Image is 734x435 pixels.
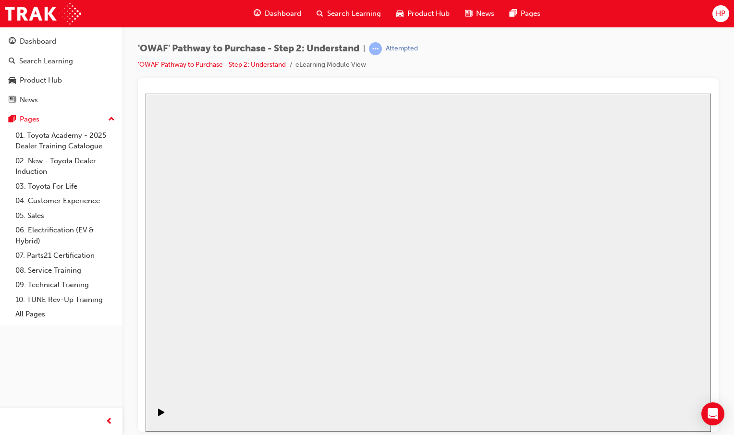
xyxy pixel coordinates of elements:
div: Pages [20,114,39,125]
div: Open Intercom Messenger [701,402,724,425]
span: guage-icon [254,8,261,20]
a: 03. Toyota For Life [12,179,119,194]
button: Pages [4,110,119,128]
div: Search Learning [19,56,73,67]
span: Search Learning [327,8,381,19]
a: News [4,91,119,109]
a: news-iconNews [457,4,502,24]
a: 04. Customer Experience [12,193,119,208]
a: 06. Electrification (EV & Hybrid) [12,223,119,248]
a: search-iconSearch Learning [309,4,389,24]
span: guage-icon [9,37,16,46]
span: up-icon [108,113,115,126]
a: 09. Technical Training [12,278,119,292]
span: prev-icon [106,416,113,428]
a: 'OWAF' Pathway to Purchase - Step 2: Understand [138,60,286,69]
button: Pause (Ctrl+Alt+P) [5,314,21,331]
span: learningRecordVerb_ATTEMPT-icon [369,42,382,55]
button: HP [712,5,729,22]
span: Pages [521,8,540,19]
span: Product Hub [407,8,450,19]
a: car-iconProduct Hub [389,4,457,24]
button: DashboardSearch LearningProduct HubNews [4,31,119,110]
a: Product Hub [4,72,119,89]
span: search-icon [317,8,323,20]
a: 08. Service Training [12,263,119,278]
div: News [20,95,38,106]
span: Dashboard [265,8,301,19]
span: news-icon [465,8,472,20]
a: 02. New - Toyota Dealer Induction [12,154,119,179]
div: playback controls [5,307,21,338]
span: car-icon [396,8,404,20]
a: 05. Sales [12,208,119,223]
span: news-icon [9,96,16,105]
span: 'OWAF' Pathway to Purchase - Step 2: Understand [138,43,359,54]
a: All Pages [12,307,119,322]
a: Dashboard [4,33,119,50]
li: eLearning Module View [295,60,366,71]
a: 01. Toyota Academy - 2025 Dealer Training Catalogue [12,128,119,154]
span: HP [716,8,725,19]
span: pages-icon [510,8,517,20]
div: Attempted [386,44,418,53]
a: 10. TUNE Rev-Up Training [12,292,119,307]
a: Search Learning [4,52,119,70]
span: pages-icon [9,115,16,124]
span: search-icon [9,57,15,66]
span: | [363,43,365,54]
span: News [476,8,494,19]
span: car-icon [9,76,16,85]
div: Dashboard [20,36,56,47]
a: pages-iconPages [502,4,548,24]
a: 07. Parts21 Certification [12,248,119,263]
a: guage-iconDashboard [246,4,309,24]
img: Trak [5,3,81,24]
div: Product Hub [20,75,62,86]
